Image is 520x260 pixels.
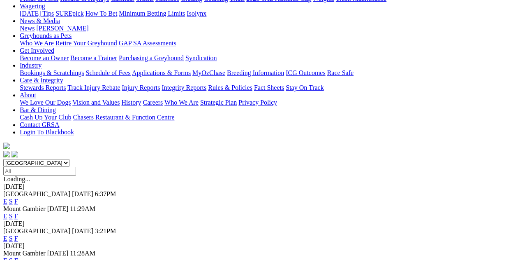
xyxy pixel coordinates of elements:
[327,69,353,76] a: Race Safe
[20,25,35,32] a: News
[72,227,93,234] span: [DATE]
[3,242,517,250] div: [DATE]
[143,99,163,106] a: Careers
[3,213,7,220] a: E
[3,183,517,190] div: [DATE]
[9,235,13,242] a: S
[20,40,517,47] div: Greyhounds as Pets
[200,99,237,106] a: Strategic Plan
[20,114,71,121] a: Cash Up Your Club
[36,25,88,32] a: [PERSON_NAME]
[20,2,45,9] a: Wagering
[20,99,71,106] a: We Love Our Dogs
[3,205,46,212] span: Mount Gambier
[9,198,13,205] a: S
[3,176,30,183] span: Loading...
[55,40,117,47] a: Retire Your Greyhound
[86,69,130,76] a: Schedule of Fees
[119,54,184,61] a: Purchasing a Greyhound
[238,99,277,106] a: Privacy Policy
[132,69,191,76] a: Applications & Forms
[73,114,174,121] a: Chasers Restaurant & Function Centre
[121,99,141,106] a: History
[20,54,517,62] div: Get Involved
[14,235,18,242] a: F
[3,250,46,257] span: Mount Gambier
[20,114,517,121] div: Bar & Dining
[9,213,13,220] a: S
[72,99,120,106] a: Vision and Values
[286,69,325,76] a: ICG Outcomes
[3,220,517,227] div: [DATE]
[20,47,54,54] a: Get Involved
[14,213,18,220] a: F
[20,17,60,24] a: News & Media
[3,227,70,234] span: [GEOGRAPHIC_DATA]
[254,84,284,91] a: Fact Sheets
[20,106,56,113] a: Bar & Dining
[227,69,284,76] a: Breeding Information
[122,84,160,91] a: Injury Reports
[3,235,7,242] a: E
[20,69,84,76] a: Bookings & Scratchings
[20,25,517,32] div: News & Media
[119,10,185,17] a: Minimum Betting Limits
[20,129,74,136] a: Login To Blackbook
[20,84,66,91] a: Stewards Reports
[208,84,252,91] a: Rules & Policies
[72,190,93,197] span: [DATE]
[3,198,7,205] a: E
[47,205,69,212] span: [DATE]
[47,250,69,257] span: [DATE]
[3,190,70,197] span: [GEOGRAPHIC_DATA]
[20,99,517,106] div: About
[95,227,116,234] span: 3:21PM
[12,151,18,157] img: twitter.svg
[192,69,225,76] a: MyOzChase
[286,84,324,91] a: Stay On Track
[3,143,10,149] img: logo-grsa-white.png
[95,190,116,197] span: 6:37PM
[70,250,95,257] span: 11:28AM
[162,84,206,91] a: Integrity Reports
[20,77,63,84] a: Care & Integrity
[70,205,95,212] span: 11:29AM
[20,84,517,91] div: Care & Integrity
[55,10,83,17] a: SUREpick
[70,54,117,61] a: Become a Trainer
[20,32,72,39] a: Greyhounds as Pets
[3,167,76,176] input: Select date
[187,10,206,17] a: Isolynx
[20,40,54,47] a: Who We Are
[20,91,36,98] a: About
[20,69,517,77] div: Industry
[119,40,176,47] a: GAP SA Assessments
[20,10,517,17] div: Wagering
[20,121,59,128] a: Contact GRSA
[20,54,69,61] a: Become an Owner
[20,10,54,17] a: [DATE] Tips
[164,99,199,106] a: Who We Are
[20,62,42,69] a: Industry
[3,151,10,157] img: facebook.svg
[67,84,120,91] a: Track Injury Rebate
[185,54,217,61] a: Syndication
[86,10,118,17] a: How To Bet
[14,198,18,205] a: F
